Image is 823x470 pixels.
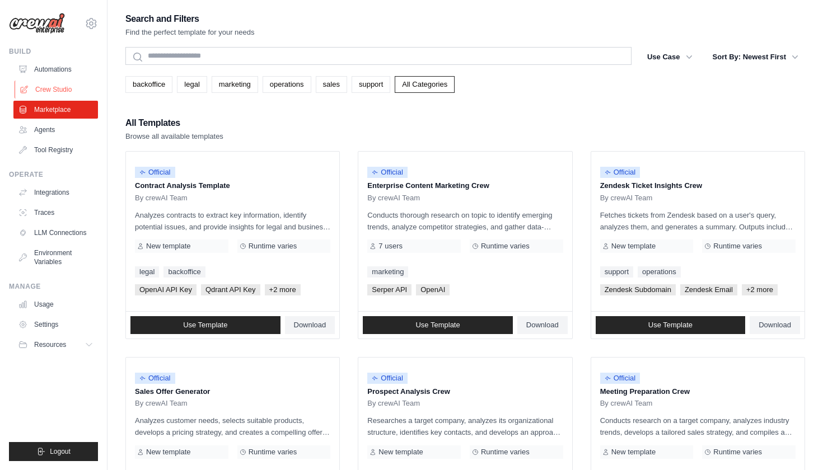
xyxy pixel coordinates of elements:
a: backoffice [163,266,205,278]
span: By crewAI Team [135,194,188,203]
h2: Search and Filters [125,11,255,27]
span: OpenAI [416,284,450,295]
div: Operate [9,170,98,179]
p: Analyzes customer needs, selects suitable products, develops a pricing strategy, and creates a co... [135,415,330,438]
span: Serper API [367,284,411,295]
a: Usage [13,295,98,313]
p: Meeting Preparation Crew [600,386,796,397]
a: LLM Connections [13,224,98,242]
h2: All Templates [125,115,223,131]
p: Fetches tickets from Zendesk based on a user's query, analyzes them, and generates a summary. Out... [600,209,796,233]
span: Logout [50,447,71,456]
span: Use Template [415,321,460,330]
button: Sort By: Newest First [706,47,805,67]
p: Prospect Analysis Crew [367,386,563,397]
a: Environment Variables [13,244,98,271]
a: Marketplace [13,101,98,119]
p: Enterprise Content Marketing Crew [367,180,563,191]
span: Official [135,167,175,178]
button: Use Case [640,47,699,67]
span: New template [378,448,423,457]
span: Official [367,373,408,384]
a: legal [177,76,207,93]
a: Download [517,316,568,334]
span: Download [526,321,559,330]
div: Build [9,47,98,56]
span: Official [367,167,408,178]
span: New template [611,448,656,457]
span: Download [294,321,326,330]
span: +2 more [265,284,301,295]
span: Use Template [183,321,227,330]
a: Integrations [13,184,98,201]
span: Runtime varies [713,242,762,251]
a: support [600,266,633,278]
p: Conducts thorough research on topic to identify emerging trends, analyze competitor strategies, a... [367,209,563,233]
span: By crewAI Team [135,399,188,408]
p: Zendesk Ticket Insights Crew [600,180,796,191]
span: Runtime varies [249,242,297,251]
a: Use Template [596,316,746,334]
a: Download [750,316,800,334]
span: Download [759,321,791,330]
p: Analyzes contracts to extract key information, identify potential issues, and provide insights fo... [135,209,330,233]
button: Logout [9,442,98,461]
a: sales [316,76,347,93]
span: New template [146,242,190,251]
button: Resources [13,336,98,354]
span: By crewAI Team [367,399,420,408]
a: Automations [13,60,98,78]
a: Settings [13,316,98,333]
p: Find the perfect template for your needs [125,27,255,38]
span: By crewAI Team [600,194,653,203]
a: support [352,76,390,93]
a: marketing [212,76,258,93]
a: All Categories [395,76,455,93]
span: Resources [34,340,66,349]
span: Official [135,373,175,384]
a: Crew Studio [15,81,99,98]
a: backoffice [125,76,172,93]
p: Conducts research on a target company, analyzes industry trends, develops a tailored sales strate... [600,415,796,438]
span: Runtime varies [713,448,762,457]
a: legal [135,266,159,278]
span: 7 users [378,242,403,251]
span: New template [611,242,656,251]
a: Traces [13,204,98,222]
span: Runtime varies [249,448,297,457]
div: Manage [9,282,98,291]
a: Use Template [130,316,280,334]
span: New template [146,448,190,457]
p: Browse all available templates [125,131,223,142]
span: Zendesk Email [680,284,737,295]
a: operations [638,266,681,278]
span: Runtime varies [481,242,530,251]
a: Download [285,316,335,334]
a: Use Template [363,316,513,334]
span: +2 more [742,284,778,295]
a: Tool Registry [13,141,98,159]
a: operations [263,76,311,93]
span: Runtime varies [481,448,530,457]
span: Official [600,373,640,384]
span: OpenAI API Key [135,284,197,295]
img: Logo [9,13,65,34]
a: marketing [367,266,408,278]
p: Sales Offer Generator [135,386,330,397]
p: Researches a target company, analyzes its organizational structure, identifies key contacts, and ... [367,415,563,438]
a: Agents [13,121,98,139]
span: Zendesk Subdomain [600,284,676,295]
p: Contract Analysis Template [135,180,330,191]
span: Use Template [648,321,693,330]
span: Qdrant API Key [201,284,260,295]
span: By crewAI Team [367,194,420,203]
span: Official [600,167,640,178]
span: By crewAI Team [600,399,653,408]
